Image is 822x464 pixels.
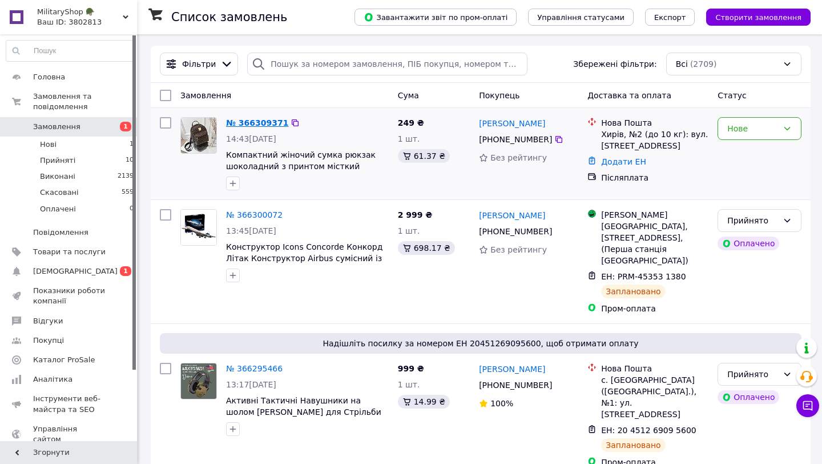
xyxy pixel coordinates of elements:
[40,187,79,198] span: Скасовані
[398,118,424,127] span: 249 ₴
[33,286,106,306] span: Показники роботи компанії
[354,9,517,26] button: Завантажити звіт по пром-оплаті
[727,214,778,227] div: Прийнято
[40,139,57,150] span: Нові
[40,204,76,214] span: Оплачені
[180,91,231,100] span: Замовлення
[601,303,708,314] div: Пром-оплата
[181,210,216,245] img: Фото товару
[40,155,75,166] span: Прийняті
[601,117,708,129] div: Нова Пошта
[226,396,381,428] a: Активні Тактичні Навушники на шолом [PERSON_NAME] для Стрільби під Каску олива зелені
[180,363,217,399] a: Фото товару
[601,209,708,221] div: [PERSON_NAME]
[528,9,634,26] button: Управління статусами
[601,374,708,420] div: с. [GEOGRAPHIC_DATA] ([GEOGRAPHIC_DATA].), №1: ул. [STREET_ADDRESS]
[37,17,137,27] div: Ваш ID: 3802813
[477,131,554,147] div: [PHONE_NUMBER]
[126,155,134,166] span: 10
[122,187,134,198] span: 559
[601,272,686,281] span: ЕН: PRM-45353 1380
[601,426,696,435] span: ЕН: 20 4512 6909 5600
[33,227,88,238] span: Повідомлення
[180,209,217,246] a: Фото товару
[601,285,666,298] div: Заплановано
[398,364,424,373] span: 999 ₴
[718,237,779,250] div: Оплачено
[33,122,80,132] span: Замовлення
[479,91,519,100] span: Покупець
[33,394,106,414] span: Інструменти веб-майстра та SEO
[226,134,276,143] span: 14:43[DATE]
[181,363,216,399] img: Фото товару
[226,364,283,373] a: № 366295466
[573,58,656,70] span: Збережені фільтри:
[120,266,131,276] span: 1
[715,13,801,22] span: Створити замовлення
[490,399,513,408] span: 100%
[676,58,688,70] span: Всі
[247,53,527,75] input: Пошук за номером замовлення, ПІБ покупця, номером телефону, Email, номером накладної
[587,91,671,100] span: Доставка та оплата
[398,380,420,389] span: 1 шт.
[226,118,288,127] a: № 366309371
[398,241,455,255] div: 698.17 ₴
[226,242,382,274] span: Конструктор Icons Concorde Конкорд Літак Конструктор Airbus сумісний із LEGO Лего для дорослих
[180,117,217,154] a: Фото товару
[37,7,123,17] span: MilitaryShop 🪖
[601,438,666,452] div: Заплановано
[33,316,63,326] span: Відгуки
[398,210,433,219] span: 2 999 ₴
[398,149,450,163] div: 61.37 ₴
[33,266,118,277] span: [DEMOGRAPHIC_DATA]
[601,172,708,183] div: Післяплата
[479,363,545,375] a: [PERSON_NAME]
[33,355,95,365] span: Каталог ProSale
[181,118,216,153] img: Фото товару
[33,424,106,445] span: Управління сайтом
[364,12,507,22] span: Завантажити звіт по пром-оплаті
[490,153,547,162] span: Без рейтингу
[171,10,287,24] h1: Список замовлень
[33,247,106,257] span: Товари та послуги
[706,9,811,26] button: Створити замовлення
[537,13,624,22] span: Управління статусами
[718,390,779,404] div: Оплачено
[727,368,778,381] div: Прийнято
[164,338,797,349] span: Надішліть посилку за номером ЕН 20451269095600, щоб отримати оплату
[33,374,72,385] span: Аналітика
[130,204,134,214] span: 0
[33,91,137,112] span: Замовлення та повідомлення
[490,245,547,254] span: Без рейтингу
[6,41,134,61] input: Пошук
[477,223,554,239] div: [PHONE_NUMBER]
[398,134,420,143] span: 1 шт.
[398,91,419,100] span: Cума
[226,150,376,182] a: Компактний жіночий сумка рюкзак шоколадний з принтом місткий повсякденний
[654,13,686,22] span: Експорт
[718,91,747,100] span: Статус
[645,9,695,26] button: Експорт
[33,335,64,346] span: Покупці
[601,157,646,166] a: Додати ЕН
[479,210,545,221] a: [PERSON_NAME]
[40,171,75,182] span: Виконані
[226,380,276,389] span: 13:17[DATE]
[601,129,708,151] div: Хирів, №2 (до 10 кг): вул. [STREET_ADDRESS]
[695,12,811,21] a: Створити замовлення
[479,118,545,129] a: [PERSON_NAME]
[690,59,717,69] span: (2709)
[226,226,276,235] span: 13:45[DATE]
[118,171,134,182] span: 2139
[601,221,708,266] div: [GEOGRAPHIC_DATA], [STREET_ADDRESS], (Перша станція [GEOGRAPHIC_DATA])
[120,122,131,131] span: 1
[130,139,134,150] span: 1
[398,395,450,409] div: 14.99 ₴
[398,226,420,235] span: 1 шт.
[33,72,65,82] span: Головна
[182,58,216,70] span: Фільтри
[601,363,708,374] div: Нова Пошта
[226,210,283,219] a: № 366300072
